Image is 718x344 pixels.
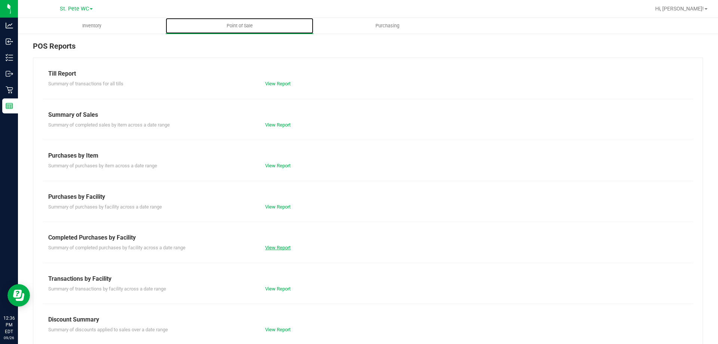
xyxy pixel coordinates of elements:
[33,40,703,58] div: POS Reports
[48,327,168,332] span: Summary of discounts applied to sales over a date range
[7,284,30,307] iframe: Resource center
[48,245,185,250] span: Summary of completed purchases by facility across a date range
[60,6,89,12] span: St. Pete WC
[48,69,688,78] div: Till Report
[265,122,291,128] a: View Report
[48,204,162,210] span: Summary of purchases by facility across a date range
[166,18,313,34] a: Point of Sale
[313,18,461,34] a: Purchasing
[6,86,13,94] inline-svg: Retail
[48,233,688,242] div: Completed Purchases by Facility
[18,18,166,34] a: Inventory
[265,245,291,250] a: View Report
[6,38,13,45] inline-svg: Inbound
[3,315,15,335] p: 12:36 PM EDT
[365,22,409,29] span: Purchasing
[48,315,688,324] div: Discount Summary
[48,163,157,168] span: Summary of purchases by item across a date range
[48,274,688,283] div: Transactions by Facility
[265,81,291,86] a: View Report
[265,204,291,210] a: View Report
[6,102,13,110] inline-svg: Reports
[72,22,111,29] span: Inventory
[265,163,291,168] a: View Report
[48,122,170,128] span: Summary of completed sales by item across a date range
[48,151,688,160] div: Purchases by Item
[655,6,704,12] span: Hi, [PERSON_NAME]!
[265,286,291,292] a: View Report
[48,192,688,201] div: Purchases by Facility
[6,70,13,77] inline-svg: Outbound
[48,110,688,119] div: Summary of Sales
[265,327,291,332] a: View Report
[6,22,13,29] inline-svg: Analytics
[48,81,123,86] span: Summary of transactions for all tills
[6,54,13,61] inline-svg: Inventory
[48,286,166,292] span: Summary of transactions by facility across a date range
[3,335,15,341] p: 09/26
[217,22,263,29] span: Point of Sale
